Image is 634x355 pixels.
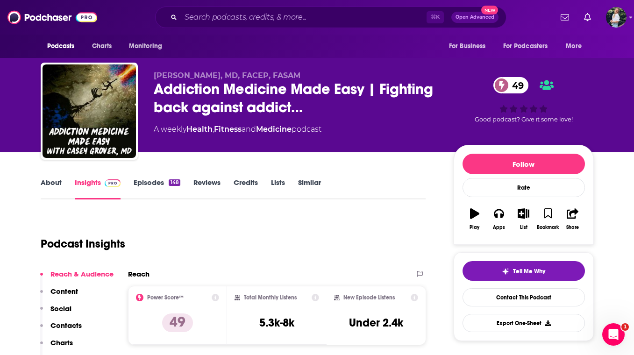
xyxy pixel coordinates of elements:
img: Podchaser - Follow, Share and Rate Podcasts [7,8,97,26]
button: Content [40,287,78,304]
p: Reach & Audience [50,270,114,278]
div: 148 [169,179,180,186]
div: Bookmark [537,225,559,230]
div: Rate [463,178,585,197]
div: Play [470,225,479,230]
button: Bookmark [536,202,560,236]
button: Follow [463,154,585,174]
span: Podcasts [47,40,75,53]
a: Health [186,125,213,134]
a: About [41,178,62,199]
input: Search podcasts, credits, & more... [181,10,427,25]
a: Show notifications dropdown [580,9,595,25]
span: [PERSON_NAME], MD, FACEP, FASAM [154,71,300,80]
p: Charts [50,338,73,347]
button: Contacts [40,321,82,338]
img: Podchaser Pro [105,179,121,187]
span: New [481,6,498,14]
h1: Podcast Insights [41,237,125,251]
span: For Business [449,40,486,53]
span: For Podcasters [503,40,548,53]
img: Addiction Medicine Made Easy | Fighting back against addiction [43,64,136,158]
div: Apps [493,225,505,230]
span: Monitoring [129,40,162,53]
span: More [566,40,582,53]
a: 49 [493,77,528,93]
span: Tell Me Why [513,268,545,275]
div: 49Good podcast? Give it some love! [454,71,594,129]
span: , [213,125,214,134]
a: Charts [86,37,118,55]
a: Episodes148 [134,178,180,199]
h2: Power Score™ [147,294,184,301]
p: Content [50,287,78,296]
button: open menu [41,37,87,55]
span: and [242,125,256,134]
h2: New Episode Listens [343,294,395,301]
span: Charts [92,40,112,53]
button: open menu [559,37,593,55]
a: Lists [271,178,285,199]
img: tell me why sparkle [502,268,509,275]
button: Apps [487,202,511,236]
a: Credits [234,178,258,199]
div: Share [566,225,579,230]
span: Logged in as ginny24232 [606,7,627,28]
button: tell me why sparkleTell Me Why [463,261,585,281]
span: Good podcast? Give it some love! [475,116,573,123]
a: Fitness [214,125,242,134]
a: Reviews [193,178,221,199]
button: Social [40,304,71,321]
iframe: Intercom live chat [602,323,625,346]
h3: Under 2.4k [349,316,403,330]
button: open menu [122,37,174,55]
button: open menu [497,37,562,55]
a: Similar [298,178,321,199]
img: User Profile [606,7,627,28]
div: A weekly podcast [154,124,321,135]
button: open menu [442,37,498,55]
a: InsightsPodchaser Pro [75,178,121,199]
button: Share [560,202,584,236]
a: Medicine [256,125,292,134]
button: Export One-Sheet [463,314,585,332]
span: 49 [503,77,528,93]
button: Reach & Audience [40,270,114,287]
div: Search podcasts, credits, & more... [155,7,506,28]
p: 49 [162,313,193,332]
div: List [520,225,527,230]
p: Contacts [50,321,82,330]
span: 1 [621,323,629,331]
button: List [511,202,535,236]
h2: Reach [128,270,150,278]
a: Show notifications dropdown [557,9,573,25]
button: Open AdvancedNew [451,12,499,23]
p: Social [50,304,71,313]
h2: Total Monthly Listens [244,294,297,301]
h3: 5.3k-8k [259,316,294,330]
button: Play [463,202,487,236]
a: Contact This Podcast [463,288,585,306]
span: Open Advanced [456,15,494,20]
span: ⌘ K [427,11,444,23]
button: Show profile menu [606,7,627,28]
